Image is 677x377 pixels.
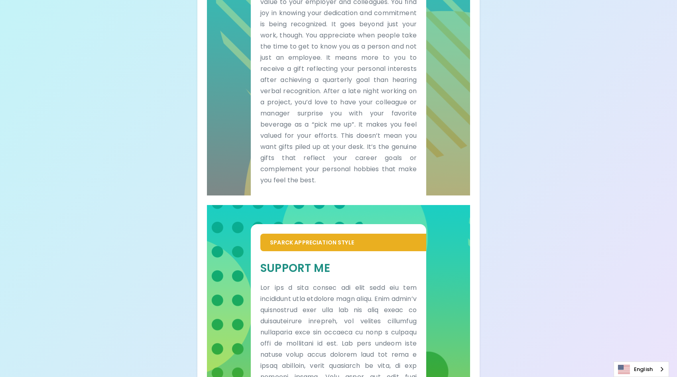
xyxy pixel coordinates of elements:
[260,261,417,275] h5: Support Me
[614,362,669,377] a: English
[614,361,669,377] aside: Language selected: English
[270,238,417,246] p: Sparck Appreciation Style
[614,361,669,377] div: Language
